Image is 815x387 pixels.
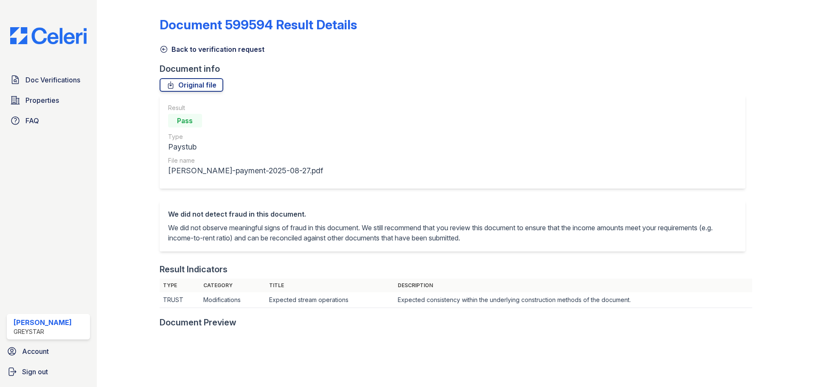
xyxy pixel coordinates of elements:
[168,114,202,127] div: Pass
[7,71,90,88] a: Doc Verifications
[200,279,266,292] th: Category
[266,279,394,292] th: Title
[14,328,72,336] div: Greystar
[160,292,200,308] td: TRUST
[168,209,737,219] div: We did not detect fraud in this document.
[3,363,93,380] a: Sign out
[160,78,223,92] a: Original file
[22,367,48,377] span: Sign out
[25,95,59,105] span: Properties
[160,263,228,275] div: Result Indicators
[3,343,93,360] a: Account
[266,292,394,308] td: Expected stream operations
[168,223,737,243] p: We did not observe meaningful signs of fraud in this document. We still recommend that you review...
[14,317,72,328] div: [PERSON_NAME]
[7,112,90,129] a: FAQ
[168,133,323,141] div: Type
[168,104,323,112] div: Result
[394,279,752,292] th: Description
[200,292,266,308] td: Modifications
[160,17,357,32] a: Document 599594 Result Details
[168,141,323,153] div: Paystub
[160,279,200,292] th: Type
[160,316,236,328] div: Document Preview
[394,292,752,308] td: Expected consistency within the underlying construction methods of the document.
[25,116,39,126] span: FAQ
[168,156,323,165] div: File name
[7,92,90,109] a: Properties
[168,165,323,177] div: [PERSON_NAME]-payment-2025-08-27.pdf
[160,63,752,75] div: Document info
[160,44,264,54] a: Back to verification request
[22,346,49,356] span: Account
[25,75,80,85] span: Doc Verifications
[3,27,93,44] img: CE_Logo_Blue-a8612792a0a2168367f1c8372b55b34899dd931a85d93a1a3d3e32e68fde9ad4.png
